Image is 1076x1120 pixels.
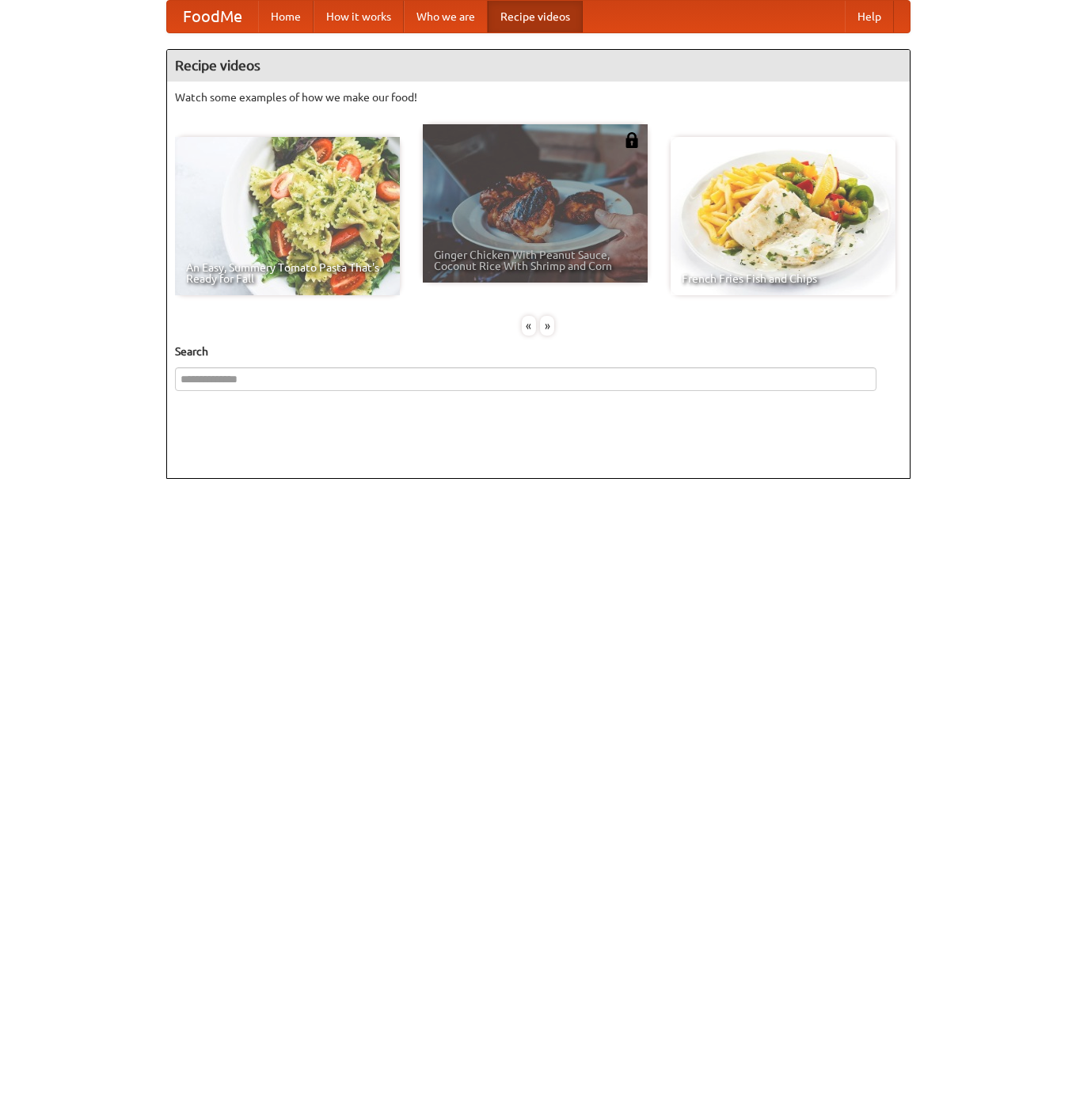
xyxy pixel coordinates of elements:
a: An Easy, Summery Tomato Pasta That's Ready for Fall [175,137,400,295]
span: French Fries Fish and Chips [682,273,884,284]
img: 483408.png [624,132,640,148]
p: Watch some examples of how we make our food! [175,89,902,105]
a: Help [845,1,894,32]
a: How it works [314,1,404,32]
div: » [540,316,554,336]
a: Home [258,1,314,32]
div: « [522,316,536,336]
h4: Recipe videos [167,50,910,82]
a: FoodMe [167,1,258,32]
a: Who we are [404,1,488,32]
a: Recipe videos [488,1,583,32]
h5: Search [175,344,902,359]
span: An Easy, Summery Tomato Pasta That's Ready for Fall [186,262,389,284]
a: French Fries Fish and Chips [671,137,895,295]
